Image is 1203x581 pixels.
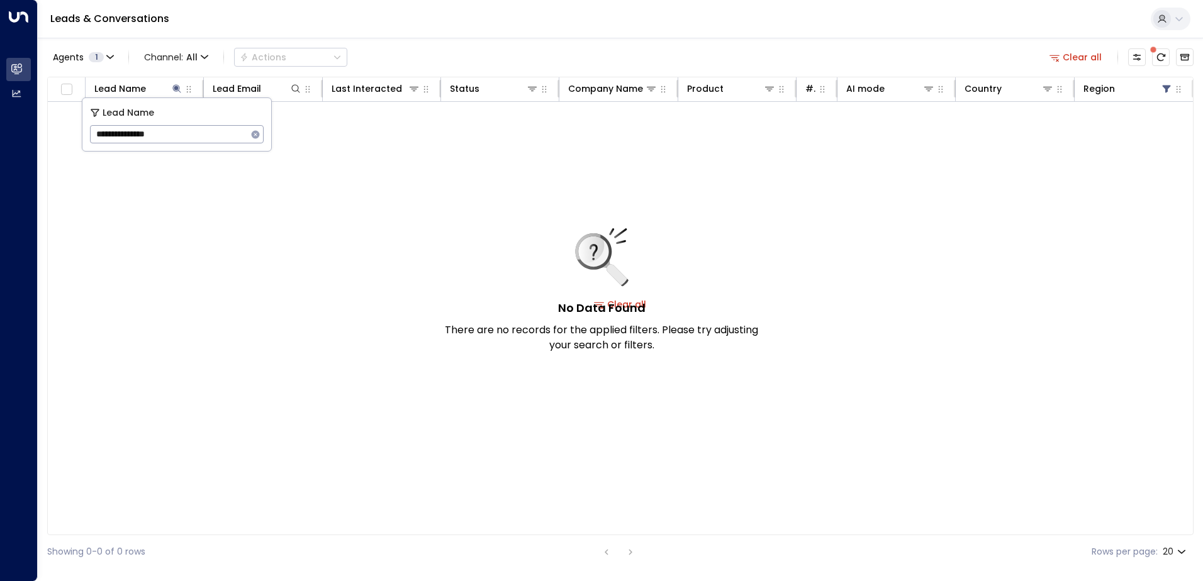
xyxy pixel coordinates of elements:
[1044,48,1107,66] button: Clear all
[846,81,885,96] div: AI mode
[1128,48,1146,66] button: Customize
[332,81,420,96] div: Last Interacted
[53,53,84,62] span: Agents
[50,11,169,26] a: Leads & Conversations
[598,544,639,560] nav: pagination navigation
[89,52,104,62] span: 1
[1083,81,1115,96] div: Region
[94,81,146,96] div: Lead Name
[103,106,154,120] span: Lead Name
[805,81,828,96] div: # of people
[1092,545,1158,558] label: Rows per page:
[568,81,657,96] div: Company Name
[558,299,646,316] h5: No Data Found
[846,81,935,96] div: AI mode
[1176,48,1194,66] button: Archived Leads
[965,81,1002,96] div: Country
[687,81,724,96] div: Product
[47,545,145,558] div: Showing 0-0 of 0 rows
[332,81,402,96] div: Last Interacted
[240,52,286,63] div: Actions
[94,81,183,96] div: Lead Name
[450,81,539,96] div: Status
[234,48,347,67] div: Button group with a nested menu
[139,48,213,66] span: Channel:
[965,81,1053,96] div: Country
[47,48,118,66] button: Agents1
[59,82,74,97] span: Toggle select all
[1083,81,1173,96] div: Region
[213,81,301,96] div: Lead Email
[139,48,213,66] button: Channel:All
[1152,48,1170,66] span: There are new threads available. Refresh the grid to view the latest updates.
[444,323,759,353] p: There are no records for the applied filters. Please try adjusting your search or filters.
[234,48,347,67] button: Actions
[1163,543,1189,561] div: 20
[687,81,776,96] div: Product
[213,81,261,96] div: Lead Email
[450,81,479,96] div: Status
[568,81,643,96] div: Company Name
[805,81,815,96] div: # of people
[186,52,198,62] span: All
